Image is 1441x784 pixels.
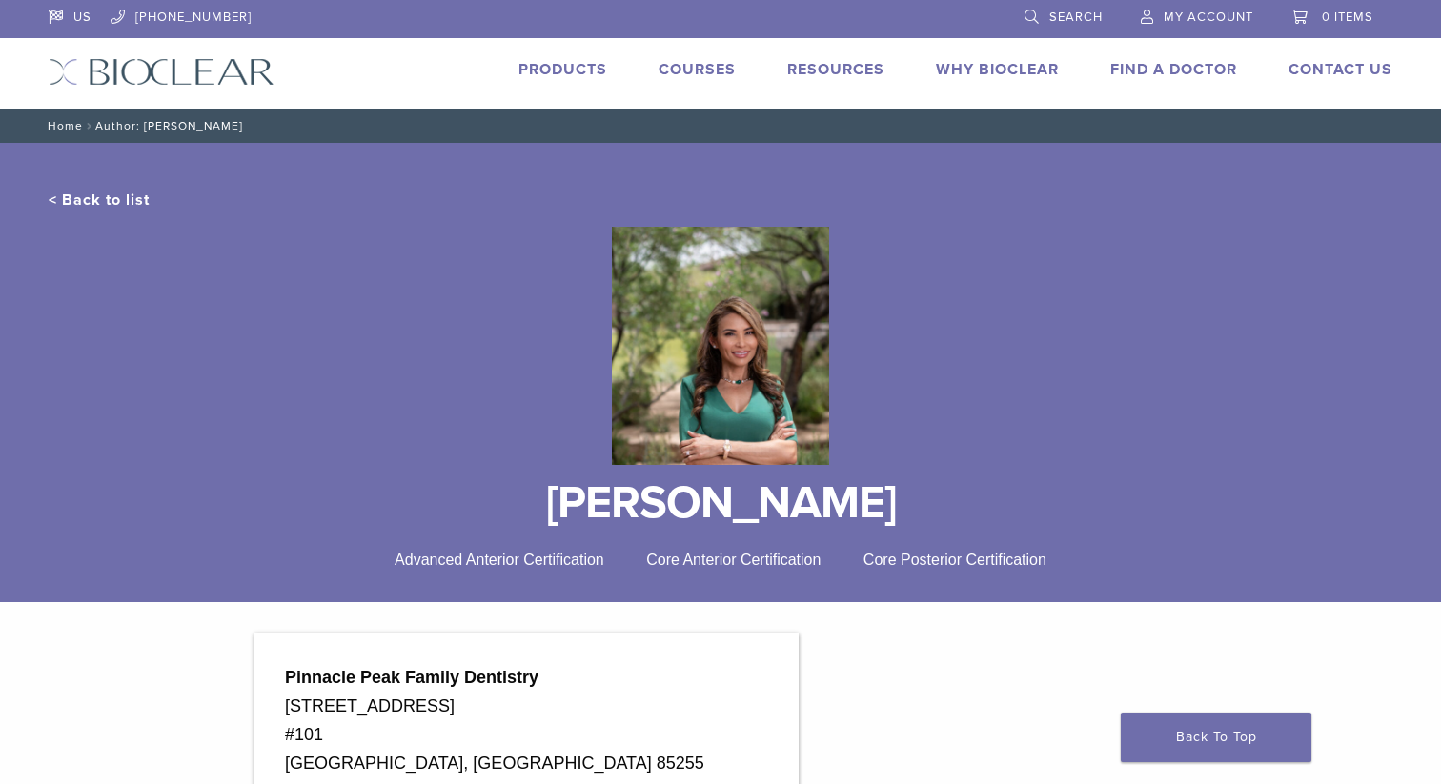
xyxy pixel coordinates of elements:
[1121,713,1311,762] a: Back To Top
[49,480,1392,526] h1: [PERSON_NAME]
[1049,10,1103,25] span: Search
[787,60,884,79] a: Resources
[285,668,538,687] strong: Pinnacle Peak Family Dentistry
[1110,60,1237,79] a: Find A Doctor
[1164,10,1253,25] span: My Account
[1289,60,1392,79] a: Contact Us
[936,60,1059,79] a: Why Bioclear
[34,109,1407,143] nav: Author: [PERSON_NAME]
[395,552,604,568] span: Advanced Anterior Certification
[285,720,768,749] div: #101
[612,227,828,465] img: Bioclear
[646,552,821,568] span: Core Anterior Certification
[518,60,607,79] a: Products
[83,121,95,131] span: /
[1322,10,1373,25] span: 0 items
[863,552,1046,568] span: Core Posterior Certification
[42,119,83,132] a: Home
[49,58,274,86] img: Bioclear
[285,692,768,720] div: [STREET_ADDRESS]
[659,60,736,79] a: Courses
[49,191,150,210] a: < Back to list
